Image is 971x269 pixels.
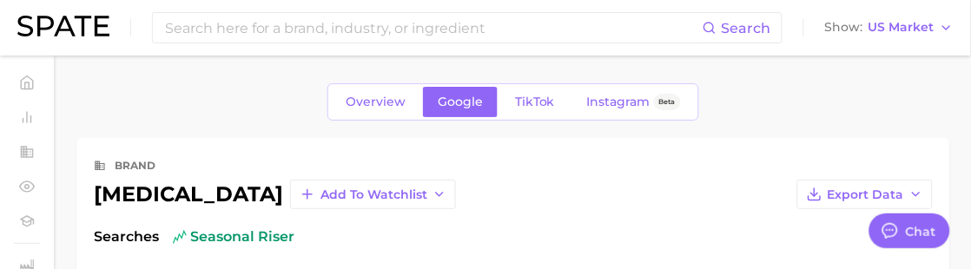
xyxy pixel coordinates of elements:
span: Searches [94,226,159,247]
span: Beta [659,95,676,109]
input: Search here for a brand, industry, or ingredient [163,13,703,43]
span: Export Data [828,187,904,202]
button: Export Data [797,180,933,209]
span: Search [722,20,771,36]
span: Show [825,23,863,32]
span: Overview [346,95,406,109]
div: [MEDICAL_DATA] [94,184,283,205]
img: seasonal riser [173,230,187,244]
span: seasonal riser [173,226,294,247]
span: Google [438,95,483,109]
span: TikTok [515,95,555,109]
div: brand [115,155,155,176]
a: Overview [331,87,420,117]
button: Add to Watchlist [290,180,456,209]
span: US Market [869,23,935,32]
span: Add to Watchlist [320,187,427,202]
a: InstagramBeta [572,87,696,117]
button: ShowUS Market [821,16,958,39]
a: Google [423,87,498,117]
span: Instagram [587,95,651,109]
a: TikTok [500,87,570,117]
img: SPATE [17,16,109,36]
